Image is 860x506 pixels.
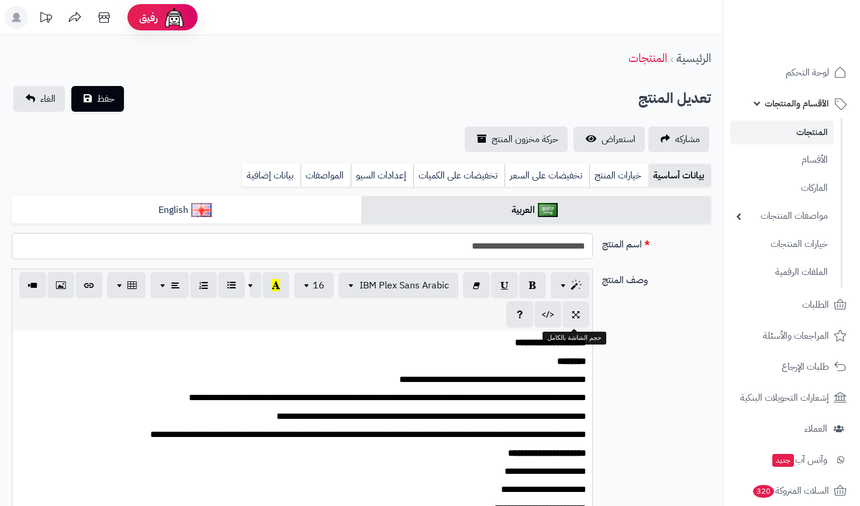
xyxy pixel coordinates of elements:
[139,11,158,25] span: رفيق
[648,126,709,152] a: مشاركه
[602,132,635,146] span: استعراض
[804,421,827,437] span: العملاء
[361,196,711,225] a: العربية
[492,132,558,146] span: حركة مخزون المنتج
[538,203,558,217] img: العربية
[242,164,301,187] a: بيانات إضافية
[730,121,834,144] a: المنتجات
[313,278,324,292] span: 16
[543,332,606,345] div: حجم الشاشة بالكامل
[730,415,853,443] a: العملاء
[730,291,853,319] a: الطلبات
[597,233,716,252] label: اسم المنتج
[31,6,60,32] a: تحديثات المنصة
[771,452,827,468] span: وآتس آب
[730,477,853,505] a: السلات المتروكة320
[782,359,829,375] span: طلبات الإرجاع
[772,454,794,467] span: جديد
[97,92,115,106] span: حفظ
[191,203,212,217] img: English
[752,483,829,499] span: السلات المتروكة
[360,278,449,292] span: IBM Plex Sans Arabic
[339,273,458,298] button: IBM Plex Sans Arabic
[505,164,589,187] a: تخفيضات على السعر
[730,446,853,474] a: وآتس آبجديد
[628,49,667,67] a: المنتجات
[413,164,505,187] a: تخفيضات على الكميات
[40,92,56,106] span: الغاء
[730,232,834,257] a: خيارات المنتجات
[676,49,711,67] a: الرئيسية
[730,384,853,412] a: إشعارات التحويلات البنكية
[13,86,65,112] a: الغاء
[71,86,124,112] button: حفظ
[638,87,711,111] h2: تعديل المنتج
[730,58,853,87] a: لوحة التحكم
[294,273,334,298] button: 16
[763,328,829,344] span: المراجعات والأسئلة
[648,164,711,187] a: بيانات أساسية
[786,64,829,81] span: لوحة التحكم
[465,126,568,152] a: حركة مخزون المنتج
[730,353,853,381] a: طلبات الإرجاع
[740,390,829,406] span: إشعارات التحويلات البنكية
[730,260,834,285] a: الملفات الرقمية
[574,126,645,152] a: استعراض
[597,269,716,287] label: وصف المنتج
[753,485,774,498] span: 320
[730,147,834,173] a: الأقسام
[301,164,351,187] a: المواصفات
[675,132,700,146] span: مشاركه
[780,9,849,33] img: logo-2.png
[730,322,853,350] a: المراجعات والأسئلة
[730,204,834,229] a: مواصفات المنتجات
[351,164,413,187] a: إعدادات السيو
[765,95,829,112] span: الأقسام والمنتجات
[589,164,648,187] a: خيارات المنتج
[12,196,361,225] a: English
[163,6,186,29] img: ai-face.png
[730,175,834,201] a: الماركات
[802,297,829,313] span: الطلبات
